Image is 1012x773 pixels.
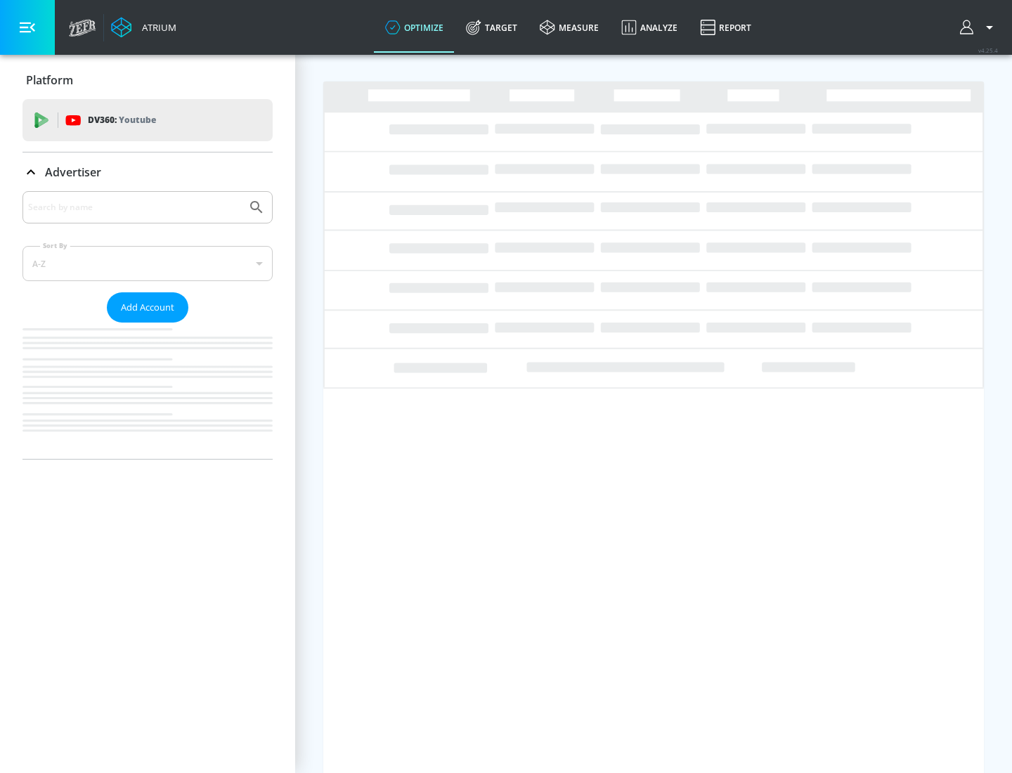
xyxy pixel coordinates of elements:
button: Add Account [107,292,188,323]
p: Advertiser [45,164,101,180]
p: DV360: [88,112,156,128]
nav: list of Advertiser [22,323,273,459]
span: v 4.25.4 [978,46,998,54]
div: Atrium [136,21,176,34]
a: measure [528,2,610,53]
span: Add Account [121,299,174,316]
p: Youtube [119,112,156,127]
div: Platform [22,60,273,100]
a: Analyze [610,2,689,53]
p: Platform [26,72,73,88]
div: A-Z [22,246,273,281]
a: Target [455,2,528,53]
label: Sort By [40,241,70,250]
div: Advertiser [22,152,273,192]
input: Search by name [28,198,241,216]
a: Atrium [111,17,176,38]
a: Report [689,2,763,53]
a: optimize [374,2,455,53]
div: DV360: Youtube [22,99,273,141]
div: Advertiser [22,191,273,459]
